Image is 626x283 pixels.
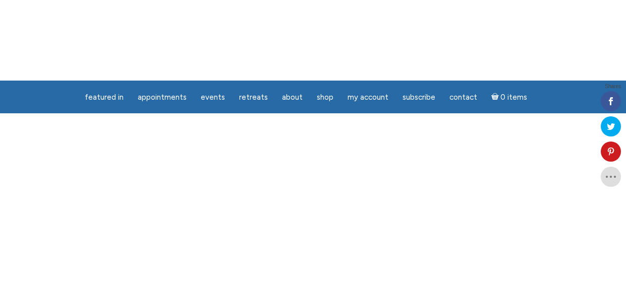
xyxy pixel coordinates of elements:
span: Appointments [138,93,187,102]
span: About [282,93,303,102]
span: My Account [348,93,388,102]
span: Shop [317,93,333,102]
span: 0 items [500,94,527,101]
a: Contact [443,88,483,107]
a: About [276,88,309,107]
a: featured in [79,88,130,107]
a: Subscribe [396,88,441,107]
i: Cart [491,93,501,102]
a: Events [195,88,231,107]
a: Appointments [132,88,193,107]
a: Retreats [233,88,274,107]
span: Retreats [239,93,268,102]
span: Contact [449,93,477,102]
span: Events [201,93,225,102]
a: My Account [342,88,394,107]
a: Shop [311,88,339,107]
a: Cart0 items [485,87,534,107]
span: Subscribe [403,93,435,102]
span: featured in [85,93,124,102]
span: Shares [605,84,621,89]
img: Jamie Butler. The Everyday Medium [15,15,72,55]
